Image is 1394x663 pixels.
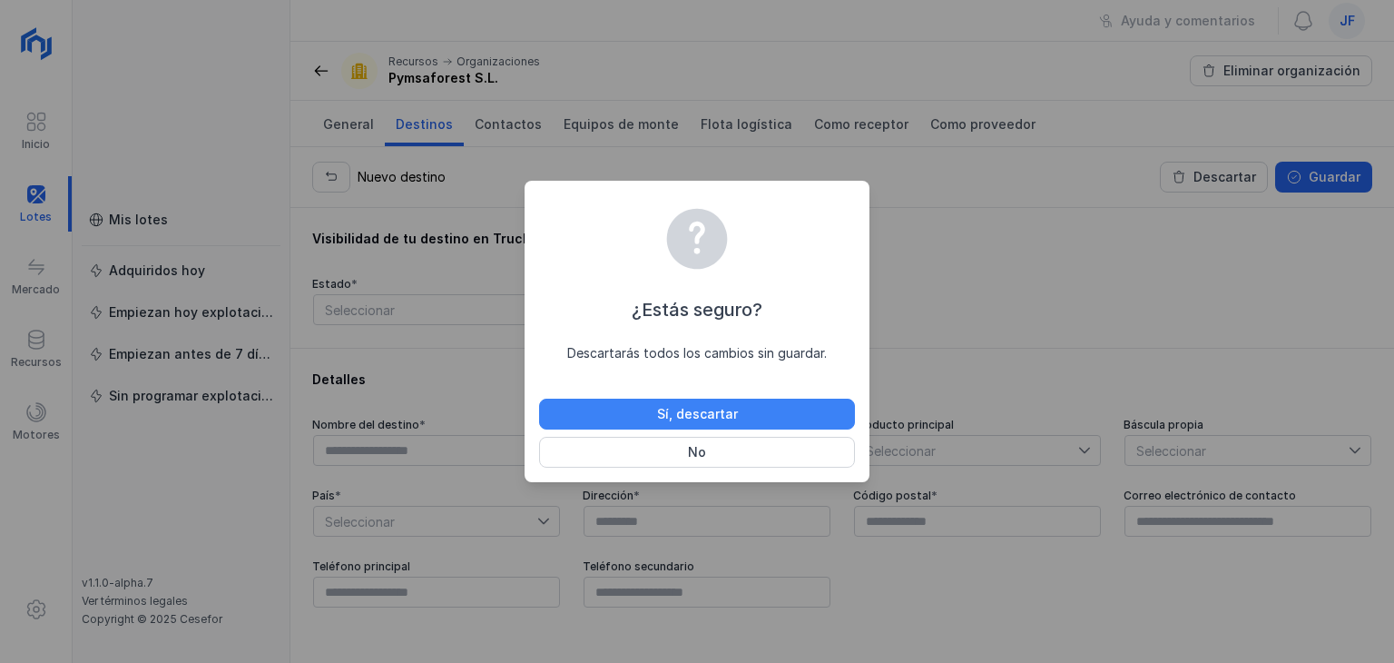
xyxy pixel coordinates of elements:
[688,443,706,461] div: No
[539,399,855,430] button: Sí, descartar
[657,405,738,423] div: Sí, descartar
[539,344,855,362] div: Descartarás todos los cambios sin guardar.
[539,437,855,468] button: No
[539,297,855,322] div: ¿Estás seguro?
